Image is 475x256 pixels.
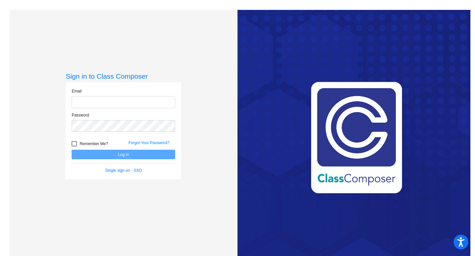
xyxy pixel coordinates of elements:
h3: Sign in to Class Composer [66,72,181,80]
button: Log In [72,150,175,159]
a: Single sign on - SSO [105,168,142,173]
label: Password [72,112,89,118]
span: Remember Me? [79,140,108,148]
label: Email [72,88,81,94]
a: Forgot Your Password? [128,141,170,145]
